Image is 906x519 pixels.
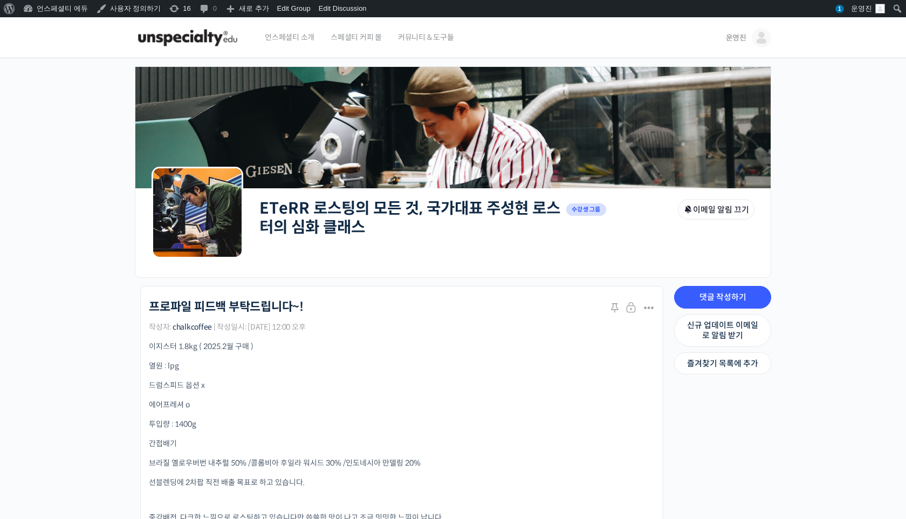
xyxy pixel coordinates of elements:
[835,5,844,13] span: 1
[331,17,382,58] span: 스페셜티 커피 몰
[398,17,454,58] span: 커뮤니티 & 도구들
[674,286,771,309] a: 댓글 작성하기
[608,302,623,317] a: Stick
[149,341,655,352] p: 이지스터 1.8kg ( 2025.2월 구매 )
[152,167,243,258] img: Group logo of ETeRR 로스팅의 모든 것, 국가대표 주성현 로스터의 심화 클래스
[149,477,655,488] p: 선블렌딩에 2차팝 직전 배출 목표로 하고 있습니다.
[149,360,655,372] p: 열원 : lpg
[149,419,655,430] p: 투입량 : 1400g
[149,457,655,469] p: 브라질 옐로우버번 내추럴 50% /
[149,380,655,391] p: 드럼스피드 옵션 x
[346,458,421,468] span: 인도네시아 만델링 20%
[149,323,305,331] span: 작성자: | 작성일시: [DATE] 12:00 오후
[259,199,560,237] a: ETeRR 로스팅의 모든 것, 국가대표 주성현 로스터의 심화 클래스
[259,17,320,58] a: 언스페셜티 소개
[726,33,746,43] span: 운영진
[566,203,606,216] span: 수강생 그룹
[325,17,387,58] a: 스페셜티 커피 몰
[393,17,459,58] a: 커뮤니티 & 도구들
[674,314,771,347] a: 신규 업데이트 이메일로 알림 받기
[149,300,304,314] h1: 프로파일 피드백 부탁드립니다~!
[678,199,754,220] button: 이메일 알림 끄기
[674,352,771,375] a: 즐겨찾기 목록에 추가
[149,438,655,449] p: 간접배기
[251,458,346,468] span: 콜롬비아 후일라 워시드 30% /
[265,17,314,58] span: 언스페셜티 소개
[726,17,771,58] a: 운영진
[173,322,212,332] a: chalkcoffee
[149,399,655,411] p: 에어프레셔 o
